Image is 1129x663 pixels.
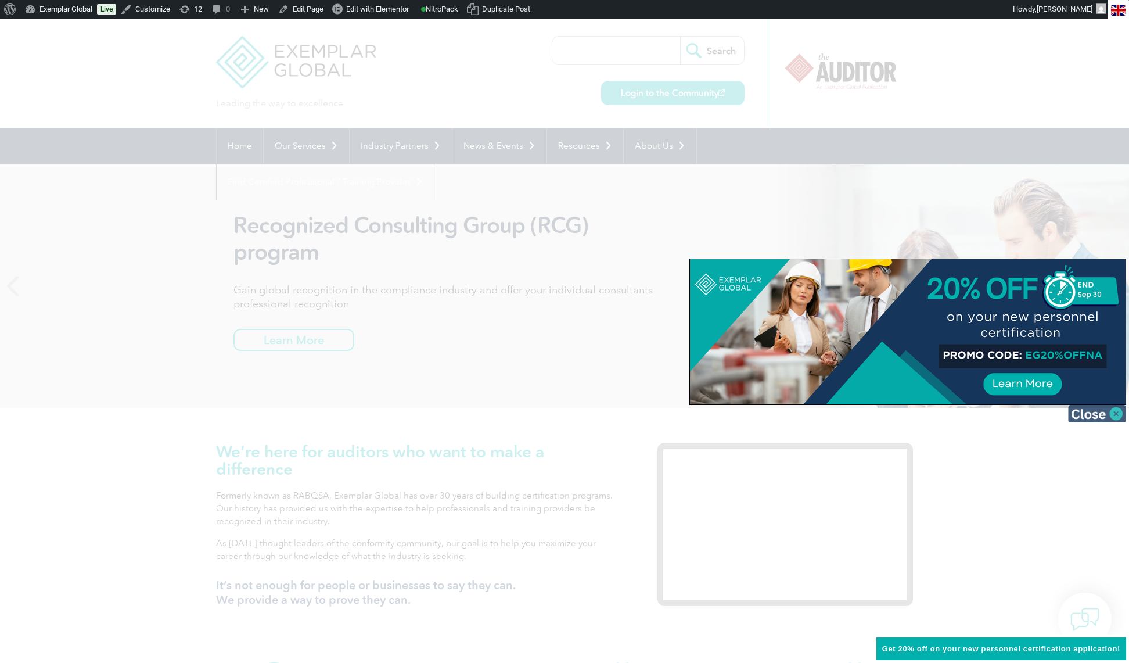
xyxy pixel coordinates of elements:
span: Get 20% off on your new personnel certification application! [882,644,1120,653]
span: Edit with Elementor [346,5,409,13]
img: Close [1068,405,1126,422]
span: [PERSON_NAME] [1037,5,1092,13]
a: Live [97,4,116,15]
img: en [1111,5,1126,16]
